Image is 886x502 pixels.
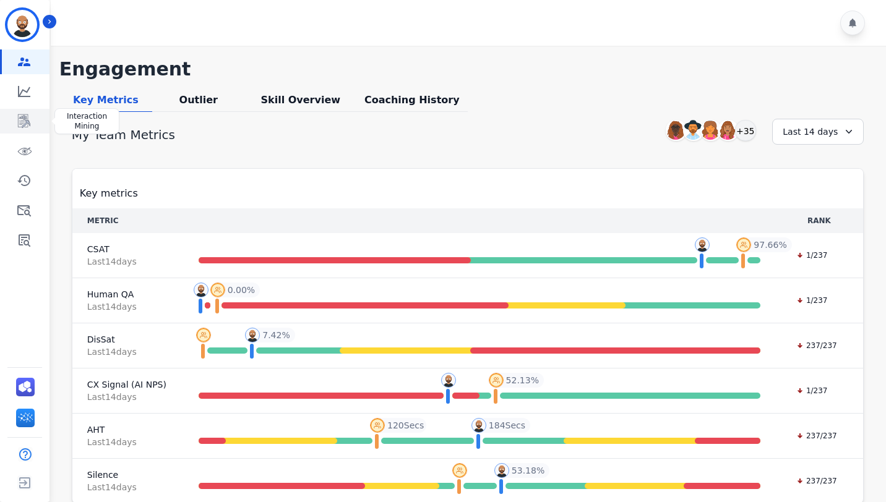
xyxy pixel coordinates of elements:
span: Last 14 day s [87,300,166,313]
h1: My Team Metrics [72,126,175,143]
img: profile-pic [441,373,456,388]
img: profile-pic [452,463,467,478]
span: Key metrics [80,186,138,201]
div: Last 14 days [772,119,864,145]
span: Last 14 day s [87,255,166,268]
img: profile-pic [736,237,751,252]
span: Last 14 day s [87,346,166,358]
img: Bordered avatar [7,10,37,40]
span: 184 Secs [489,419,525,432]
span: Last 14 day s [87,481,166,493]
span: Last 14 day s [87,391,166,403]
img: profile-pic [245,328,260,342]
img: profile-pic [494,463,509,478]
img: profile-pic [370,418,385,433]
img: profile-pic [489,373,504,388]
div: 237/237 [790,475,843,487]
img: profile-pic [210,283,225,297]
span: 97.66 % [754,239,786,251]
span: 52.13 % [506,374,539,386]
span: DisSat [87,333,166,346]
img: profile-pic [196,328,211,342]
div: 237/237 [790,339,843,352]
th: RANK [775,208,863,233]
img: profile-pic [695,237,710,252]
span: AHT [87,423,166,436]
span: Last 14 day s [87,436,166,448]
div: Outlier [152,93,245,112]
img: profile-pic [194,283,209,297]
img: profile-pic [471,418,486,433]
span: 0.00 % [228,284,255,296]
span: Human QA [87,288,166,300]
h1: Engagement [59,58,876,80]
div: +35 [735,120,756,141]
span: 120 Secs [387,419,424,432]
span: CX Signal (AI NPS) [87,378,166,391]
span: Silence [87,469,166,481]
div: Key Metrics [59,93,152,112]
div: Coaching History [356,93,468,112]
div: 237/237 [790,430,843,442]
th: METRIC [72,208,181,233]
div: 1/237 [790,249,834,262]
span: 7.42 % [262,329,290,341]
span: CSAT [87,243,166,255]
div: Skill Overview [245,93,356,112]
div: 1/237 [790,294,834,307]
div: 1/237 [790,385,834,397]
span: 53.18 % [512,464,544,477]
